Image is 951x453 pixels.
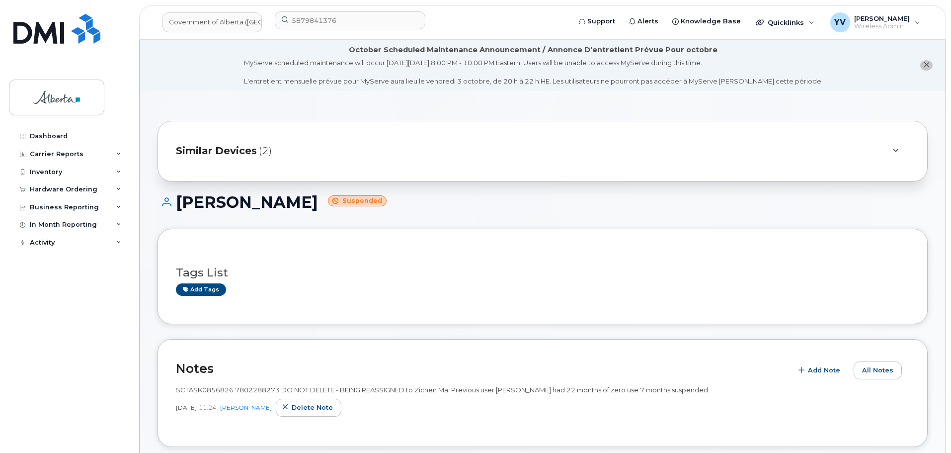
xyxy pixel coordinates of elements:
[158,193,928,211] h1: [PERSON_NAME]
[792,362,849,379] button: Add Note
[220,404,272,411] a: [PERSON_NAME]
[328,195,387,207] small: Suspended
[862,365,893,375] span: All Notes
[176,361,787,376] h2: Notes
[176,144,257,158] span: Similar Devices
[176,283,226,296] a: Add tags
[292,403,333,412] span: Delete note
[199,403,216,412] span: 11:24
[349,45,717,55] div: October Scheduled Maintenance Announcement / Annonce D'entretient Prévue Pour octobre
[176,386,710,394] span: SCTASK0856826 7802288273 DO NOT DELETE - BEING REASSIGNED to Zichen Ma. Previous user [PERSON_NAM...
[854,362,902,379] button: All Notes
[176,403,197,412] span: [DATE]
[920,60,933,71] button: close notification
[176,267,909,279] h3: Tags List
[808,365,840,375] span: Add Note
[259,144,272,158] span: (2)
[244,58,823,86] div: MyServe scheduled maintenance will occur [DATE][DATE] 8:00 PM - 10:00 PM Eastern. Users will be u...
[276,399,341,417] button: Delete note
